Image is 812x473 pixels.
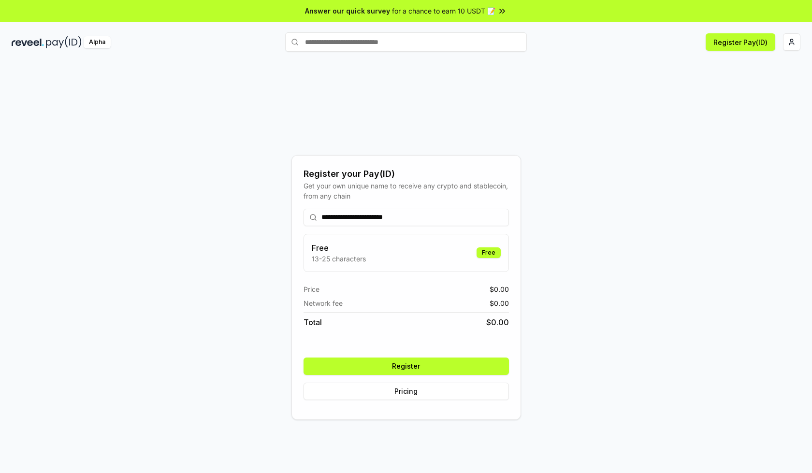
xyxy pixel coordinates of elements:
span: Network fee [304,298,343,308]
span: $ 0.00 [490,284,509,294]
span: $ 0.00 [490,298,509,308]
button: Pricing [304,383,509,400]
img: pay_id [46,36,82,48]
div: Alpha [84,36,111,48]
button: Register Pay(ID) [706,33,775,51]
button: Register [304,358,509,375]
div: Register your Pay(ID) [304,167,509,181]
div: Free [477,247,501,258]
span: for a chance to earn 10 USDT 📝 [392,6,495,16]
span: Price [304,284,319,294]
span: Answer our quick survey [305,6,390,16]
h3: Free [312,242,366,254]
div: Get your own unique name to receive any crypto and stablecoin, from any chain [304,181,509,201]
img: reveel_dark [12,36,44,48]
span: Total [304,316,322,328]
p: 13-25 characters [312,254,366,264]
span: $ 0.00 [486,316,509,328]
